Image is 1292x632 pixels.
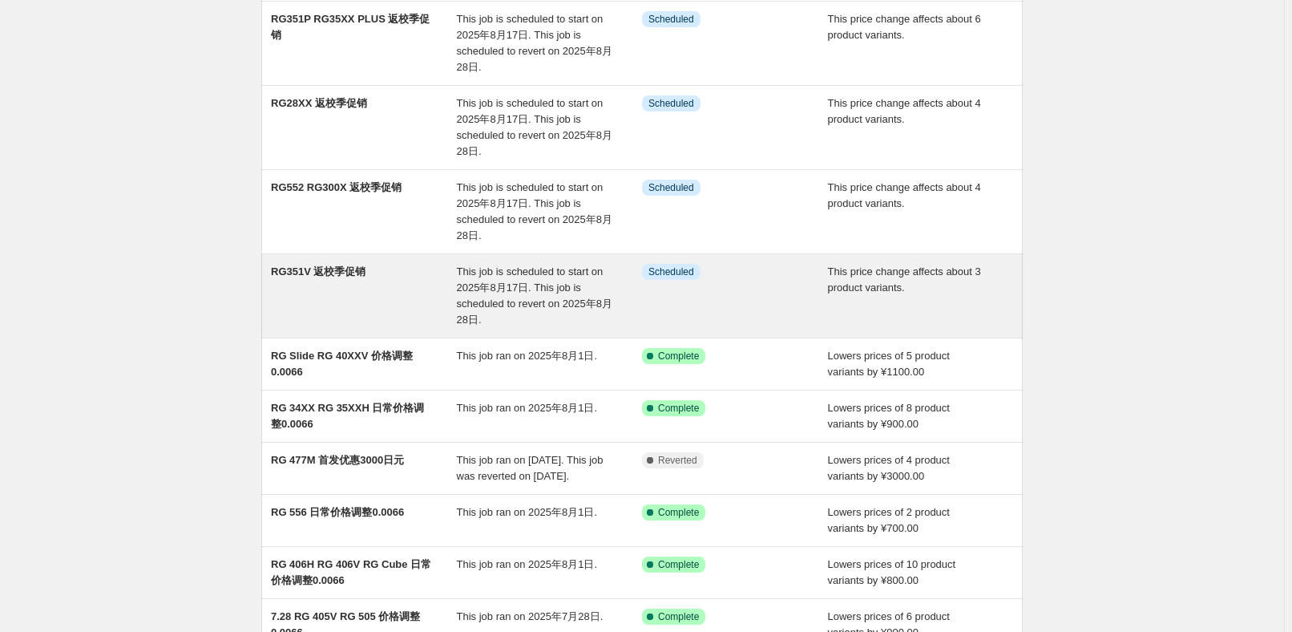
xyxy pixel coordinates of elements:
span: This job ran on 2025年8月1日. [457,506,598,518]
span: This job ran on [DATE]. This job was reverted on [DATE]. [457,454,604,482]
span: This price change affects about 3 product variants. [828,265,981,294]
span: This price change affects about 6 product variants. [828,13,981,41]
span: RG 406H RG 406V RG Cube 日常价格调整0.0066 [271,558,431,586]
span: Complete [658,350,699,363]
span: This job is scheduled to start on 2025年8月17日. This job is scheduled to revert on 2025年8月28日. [457,13,612,73]
span: RG552 RG300X 返校季促销 [271,181,402,193]
span: This job is scheduled to start on 2025年8月17日. This job is scheduled to revert on 2025年8月28日. [457,97,612,157]
span: This price change affects about 4 product variants. [828,181,981,209]
span: This price change affects about 4 product variants. [828,97,981,125]
span: Scheduled [648,97,694,110]
span: This job ran on 2025年8月1日. [457,402,598,414]
span: Scheduled [648,13,694,26]
span: This job is scheduled to start on 2025年8月17日. This job is scheduled to revert on 2025年8月28日. [457,181,612,241]
span: Scheduled [648,265,694,278]
span: Lowers prices of 10 product variants by ¥800.00 [828,558,956,586]
span: RG 556 日常价格调整0.0066 [271,506,404,518]
span: RG351V 返校季促销 [271,265,365,278]
span: Lowers prices of 2 product variants by ¥700.00 [828,506,950,534]
span: Complete [658,402,699,415]
span: Complete [658,610,699,623]
span: Lowers prices of 8 product variants by ¥900.00 [828,402,950,430]
span: Reverted [658,454,697,467]
span: RG28XX 返校季促销 [271,97,367,109]
span: Scheduled [648,181,694,194]
span: Lowers prices of 4 product variants by ¥3000.00 [828,454,950,482]
span: This job ran on 2025年8月1日. [457,350,598,362]
span: RG Slide RG 40XXV 价格调整 0.0066 [271,350,413,378]
span: This job ran on 2025年7月28日. [457,610,604,622]
span: This job is scheduled to start on 2025年8月17日. This job is scheduled to revert on 2025年8月28日. [457,265,612,326]
span: RG 34XX RG 35XXH 日常价格调整0.0066 [271,402,424,430]
span: This job ran on 2025年8月1日. [457,558,598,570]
span: Lowers prices of 5 product variants by ¥1100.00 [828,350,950,378]
span: RG 477M 首发优惠3000日元 [271,454,404,466]
span: Complete [658,506,699,519]
span: Complete [658,558,699,571]
span: RG351P RG35XX PLUS 返校季促销 [271,13,430,41]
